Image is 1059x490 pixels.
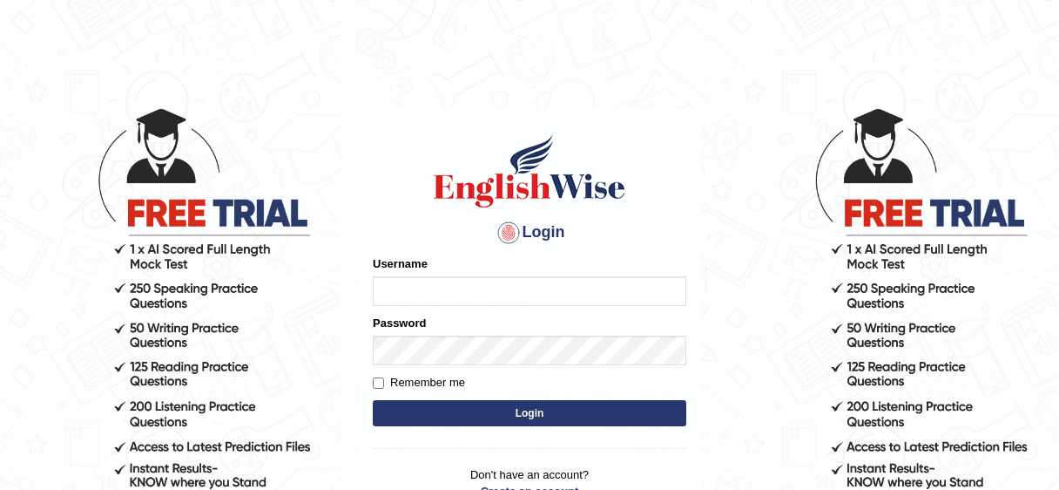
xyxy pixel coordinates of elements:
[373,255,428,272] label: Username
[373,400,686,426] button: Login
[373,374,465,391] label: Remember me
[373,378,384,389] input: Remember me
[430,132,629,210] img: Logo of English Wise sign in for intelligent practice with AI
[373,219,686,247] h4: Login
[373,315,426,331] label: Password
